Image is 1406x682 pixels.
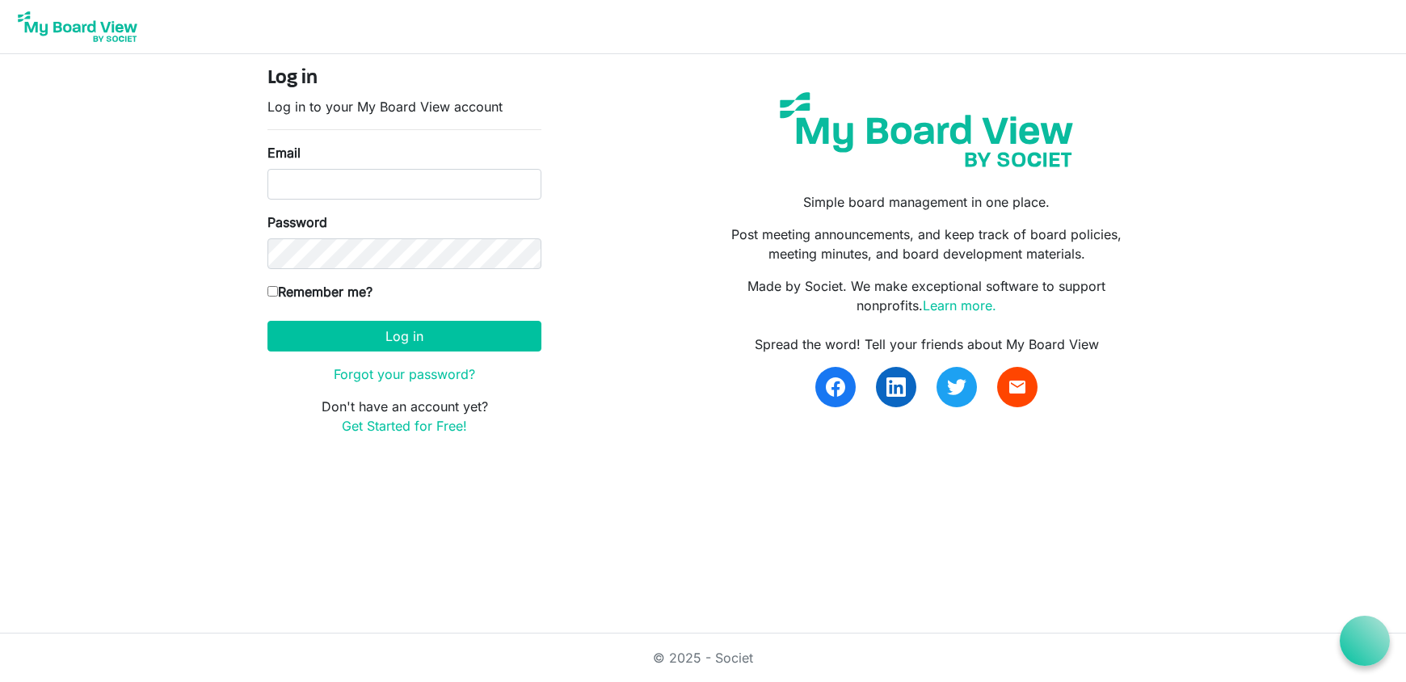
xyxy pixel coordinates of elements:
[267,282,373,301] label: Remember me?
[715,335,1139,354] div: Spread the word! Tell your friends about My Board View
[997,367,1038,407] a: email
[715,192,1139,212] p: Simple board management in one place.
[267,143,301,162] label: Email
[342,418,467,434] a: Get Started for Free!
[826,377,845,397] img: facebook.svg
[768,80,1085,179] img: my-board-view-societ.svg
[267,67,541,91] h4: Log in
[267,286,278,297] input: Remember me?
[653,650,753,666] a: © 2025 - Societ
[1008,377,1027,397] span: email
[715,276,1139,315] p: Made by Societ. We make exceptional software to support nonprofits.
[13,6,142,47] img: My Board View Logo
[267,321,541,352] button: Log in
[886,377,906,397] img: linkedin.svg
[715,225,1139,263] p: Post meeting announcements, and keep track of board policies, meeting minutes, and board developm...
[267,213,327,232] label: Password
[947,377,966,397] img: twitter.svg
[267,397,541,436] p: Don't have an account yet?
[267,97,541,116] p: Log in to your My Board View account
[334,366,475,382] a: Forgot your password?
[923,297,996,314] a: Learn more.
